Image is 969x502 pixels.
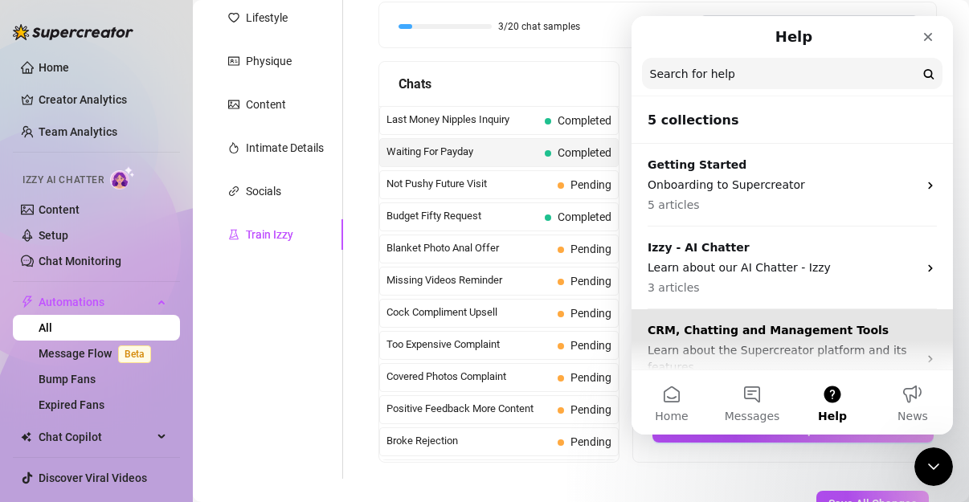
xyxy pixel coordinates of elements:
[914,447,953,486] iframe: Intercom live chat
[632,16,953,435] iframe: Intercom live chat
[228,142,239,153] span: fire
[39,289,153,315] span: Automations
[246,52,292,70] div: Physique
[39,61,69,74] a: Home
[386,176,551,192] span: Not Pushy Future Visit
[228,229,239,240] span: experiment
[386,240,551,256] span: Blanket Photo Anal Offer
[399,74,431,94] span: Chats
[39,373,96,386] a: Bump Fans
[386,144,538,160] span: Waiting For Payday
[21,296,34,308] span: thunderbolt
[39,424,153,450] span: Chat Copilot
[39,347,157,360] a: Message FlowBeta
[39,398,104,411] a: Expired Fans
[110,166,135,190] img: AI Chatter
[228,12,239,23] span: heart
[570,178,611,191] span: Pending
[386,112,538,128] span: Last Money Nipples Inquiry
[39,229,68,242] a: Setup
[570,435,611,448] span: Pending
[701,15,917,35] button: Import responses from other creator
[570,371,611,384] span: Pending
[118,345,151,363] span: Beta
[21,431,31,443] img: Chat Copilot
[558,210,611,223] span: Completed
[570,243,611,255] span: Pending
[22,173,104,188] span: Izzy AI Chatter
[386,433,551,449] span: Broke Rejection
[246,139,324,157] div: Intimate Details
[39,87,167,112] a: Creator Analytics
[246,226,293,243] div: Train Izzy
[386,208,538,224] span: Budget Fifty Request
[228,186,239,197] span: link
[246,96,286,113] div: Content
[39,125,117,138] a: Team Analytics
[228,55,239,67] span: idcard
[386,369,551,385] span: Covered Photos Complaint
[39,321,52,334] a: All
[386,304,551,320] span: Cock Compliment Upsell
[570,307,611,320] span: Pending
[39,203,80,216] a: Content
[498,22,580,31] span: 3/20 chat samples
[570,339,611,352] span: Pending
[558,146,611,159] span: Completed
[386,401,551,417] span: Positive Feedback More Content
[13,24,133,40] img: logo-BBDzfeDw.svg
[39,471,147,484] a: Discover Viral Videos
[39,255,121,267] a: Chat Monitoring
[558,114,611,127] span: Completed
[246,182,281,200] div: Socials
[246,9,288,27] div: Lifestyle
[570,275,611,288] span: Pending
[386,337,551,353] span: Too Expensive Complaint
[386,272,551,288] span: Missing Videos Reminder
[570,403,611,416] span: Pending
[228,99,239,110] span: picture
